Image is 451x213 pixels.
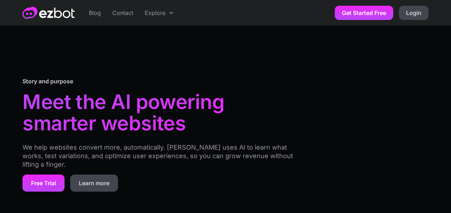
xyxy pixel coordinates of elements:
a: Get Started Free [335,6,393,20]
div: Story and purpose [22,77,73,85]
a: Login [399,6,429,20]
div: Explore [145,9,165,17]
h1: Meet the AI powering smarter websites [22,91,296,137]
p: We help websites convert more, automatically. [PERSON_NAME] uses AI to learn what works, test var... [22,143,296,169]
a: Learn more [70,175,118,192]
a: Free Trial [22,175,65,192]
